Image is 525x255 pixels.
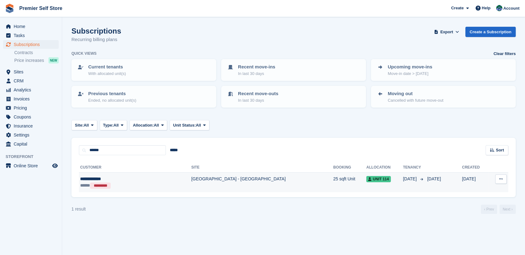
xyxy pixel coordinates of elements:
[5,4,14,13] img: stora-icon-8386f47178a22dfd0bd8f6a31ec36ba5ce8667c1dd55bd0f319d3a0aa187defe.svg
[14,95,51,103] span: Invoices
[3,161,59,170] a: menu
[462,173,489,192] td: [DATE]
[3,40,59,49] a: menu
[388,71,432,77] p: Move-in date > [DATE]
[14,131,51,139] span: Settings
[388,63,432,71] p: Upcoming move-ins
[238,71,275,77] p: In last 30 days
[71,27,121,35] h1: Subscriptions
[14,58,44,63] span: Price increases
[3,31,59,40] a: menu
[196,122,201,128] span: All
[173,122,196,128] span: Unit Status:
[3,104,59,112] a: menu
[3,140,59,148] a: menu
[14,86,51,94] span: Analytics
[17,3,65,13] a: Premier Self Store
[333,173,367,192] td: 25 sqft Unit
[403,176,418,182] span: [DATE]
[3,86,59,94] a: menu
[51,162,59,169] a: Preview store
[14,76,51,85] span: CRM
[440,29,453,35] span: Export
[103,122,114,128] span: Type:
[451,5,463,11] span: Create
[71,36,121,43] p: Recurring billing plans
[462,163,489,173] th: Created
[14,40,51,49] span: Subscriptions
[14,104,51,112] span: Pricing
[480,205,517,214] nav: Page
[88,97,136,104] p: Ended, no allocated unit(s)
[154,122,159,128] span: All
[372,60,515,80] a: Upcoming move-ins Move-in date > [DATE]
[113,122,119,128] span: All
[333,163,367,173] th: Booking
[493,51,516,57] a: Clear filters
[388,90,443,97] p: Moving out
[84,122,89,128] span: All
[14,113,51,121] span: Coupons
[388,97,443,104] p: Cancelled with future move-out
[14,122,51,130] span: Insurance
[72,60,216,80] a: Current tenants With allocated unit(s)
[191,163,333,173] th: Site
[14,22,51,31] span: Home
[238,90,278,97] p: Recent move-outs
[3,76,59,85] a: menu
[500,205,516,214] a: Next
[372,86,515,107] a: Moving out Cancelled with future move-out
[503,5,519,12] span: Account
[366,176,390,182] span: Unit 114
[238,97,278,104] p: In last 30 days
[48,57,59,63] div: NEW
[427,176,441,181] span: [DATE]
[481,205,497,214] a: Previous
[6,154,62,160] span: Storefront
[14,50,59,56] a: Contracts
[14,31,51,40] span: Tasks
[222,86,365,107] a: Recent move-outs In last 30 days
[3,95,59,103] a: menu
[14,140,51,148] span: Capital
[3,122,59,130] a: menu
[130,120,167,130] button: Allocation: All
[222,60,365,80] a: Recent move-ins In last 30 days
[88,63,126,71] p: Current tenants
[71,51,97,56] h6: Quick views
[238,63,275,71] p: Recent move-ins
[170,120,209,130] button: Unit Status: All
[3,113,59,121] a: menu
[465,27,516,37] a: Create a Subscription
[366,163,403,173] th: Allocation
[14,67,51,76] span: Sites
[133,122,154,128] span: Allocation:
[71,206,86,212] div: 1 result
[88,71,126,77] p: With allocated unit(s)
[79,163,191,173] th: Customer
[88,90,136,97] p: Previous tenants
[75,122,84,128] span: Site:
[72,86,216,107] a: Previous tenants Ended, no allocated unit(s)
[403,163,425,173] th: Tenancy
[14,161,51,170] span: Online Store
[433,27,460,37] button: Export
[14,57,59,64] a: Price increases NEW
[100,120,127,130] button: Type: All
[496,147,504,153] span: Sort
[3,131,59,139] a: menu
[71,120,97,130] button: Site: All
[3,22,59,31] a: menu
[191,173,333,192] td: [GEOGRAPHIC_DATA] - [GEOGRAPHIC_DATA]
[3,67,59,76] a: menu
[496,5,502,11] img: Jo Granger
[482,5,491,11] span: Help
